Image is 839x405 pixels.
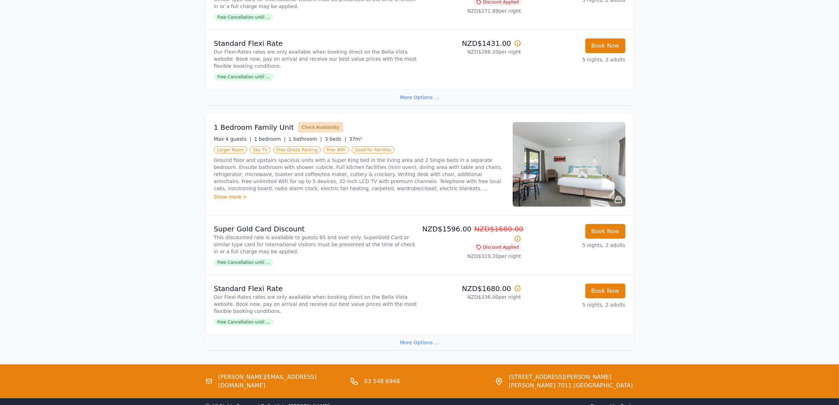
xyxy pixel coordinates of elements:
span: Free WiFi [323,146,349,153]
p: Super Gold Card Discount [214,224,417,234]
span: Free Cancellation until ... [214,259,273,266]
div: More Options ... [205,334,634,350]
p: NZD$336.00 per night [422,294,521,301]
button: Book Now [585,38,625,53]
span: Max 4 guests | [214,136,252,142]
span: Larger Room [214,146,247,153]
button: Book Now [585,224,625,239]
p: NZD$1431.00 [422,38,521,48]
span: Free Cancellation until ... [214,14,273,21]
span: NZD$1680.00 [474,225,524,233]
span: [STREET_ADDRESS][PERSON_NAME] [509,373,633,381]
p: Ground floor and upstairs spacious units with a Super King bed in the living area and 2 Single be... [214,157,504,192]
div: Show more > [214,193,504,200]
p: NZD$286.20 per night [422,48,521,55]
p: Our Flexi-Rates rates are only available when booking direct on the Bella Vista website. Book now... [214,48,417,69]
button: Check Availability [298,122,343,133]
p: 5 nights, 2 adults [527,56,625,63]
p: 5 nights, 2 adults [527,301,625,308]
p: NZD$271.89 per night [422,7,521,14]
p: Our Flexi-Rates rates are only available when booking direct on the Bella Vista website. Book now... [214,294,417,315]
span: 1 bathroom | [289,136,322,142]
div: More Options ... [205,89,634,105]
span: Free Cancellation until ... [214,319,273,326]
p: Standard Flexi Rate [214,284,417,294]
p: NZD$1680.00 [422,284,521,294]
button: Book Now [585,284,625,298]
p: 5 nights, 2 adults [527,242,625,249]
span: [PERSON_NAME] 7011 [GEOGRAPHIC_DATA] [509,381,633,390]
a: 03 548 6948 [364,377,400,386]
p: This discounted rate is available to guests 65 and over only. SuperGold Card or similar type card... [214,234,417,255]
h3: 1 Bedroom Family Unit [214,122,294,132]
span: Free Cancellation until ... [214,73,273,80]
a: [PERSON_NAME][EMAIL_ADDRESS][DOMAIN_NAME] [218,373,344,390]
span: 37m² [349,136,362,142]
span: Free Onsite Parking [273,146,321,153]
span: 1 bedroom | [254,136,286,142]
p: Standard Flexi Rate [214,38,417,48]
span: Discount Applied [474,244,521,251]
span: Sky TV [250,146,271,153]
span: 3 beds | [325,136,346,142]
p: NZD$1596.00 [422,224,521,244]
p: NZD$319.20 per night [422,253,521,260]
span: Good for Families [352,146,395,153]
